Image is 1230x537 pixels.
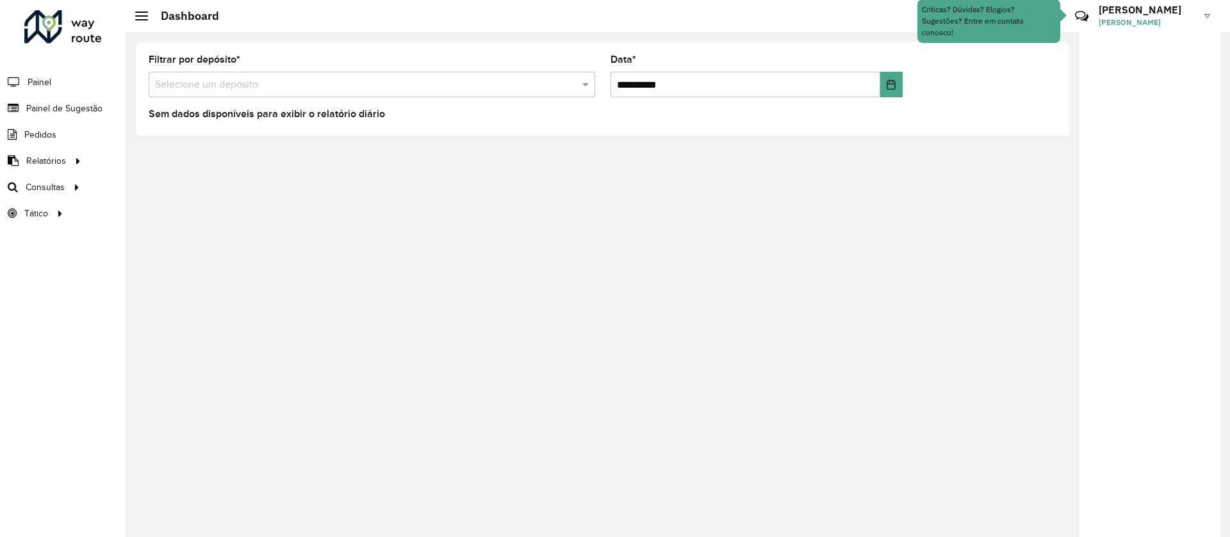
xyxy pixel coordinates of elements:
[148,9,219,23] h2: Dashboard
[1099,4,1195,16] h3: [PERSON_NAME]
[1099,17,1195,28] span: [PERSON_NAME]
[1068,3,1095,30] a: Contato Rápido
[880,72,903,97] button: Choose Date
[26,154,66,168] span: Relatórios
[149,106,385,122] label: Sem dados disponíveis para exibir o relatório diário
[24,128,56,141] span: Pedidos
[28,76,51,89] span: Painel
[611,52,636,67] label: Data
[26,102,102,115] span: Painel de Sugestão
[149,52,240,67] label: Filtrar por depósito
[24,207,48,220] span: Tático
[26,180,65,194] span: Consultas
